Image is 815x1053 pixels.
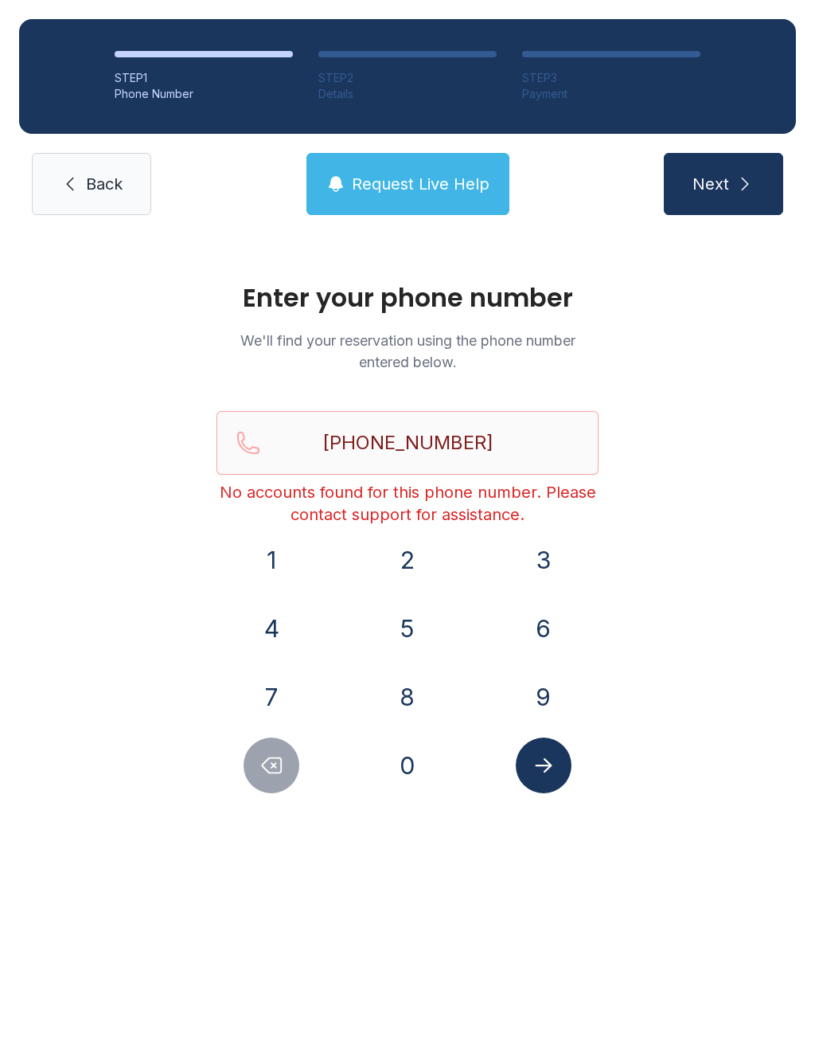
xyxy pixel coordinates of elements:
[244,532,299,588] button: 1
[244,601,299,656] button: 4
[115,86,293,102] div: Phone Number
[216,330,599,373] p: We'll find your reservation using the phone number entered below.
[244,738,299,793] button: Delete number
[380,738,435,793] button: 0
[380,601,435,656] button: 5
[692,173,729,195] span: Next
[516,738,571,793] button: Submit lookup form
[522,70,700,86] div: STEP 3
[516,532,571,588] button: 3
[516,601,571,656] button: 6
[115,70,293,86] div: STEP 1
[318,70,497,86] div: STEP 2
[244,669,299,725] button: 7
[522,86,700,102] div: Payment
[216,411,599,475] input: Reservation phone number
[516,669,571,725] button: 9
[216,285,599,311] h1: Enter your phone number
[216,481,599,526] div: No accounts found for this phone number. Please contact support for assistance.
[352,173,489,195] span: Request Live Help
[318,86,497,102] div: Details
[86,173,123,195] span: Back
[380,532,435,588] button: 2
[380,669,435,725] button: 8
